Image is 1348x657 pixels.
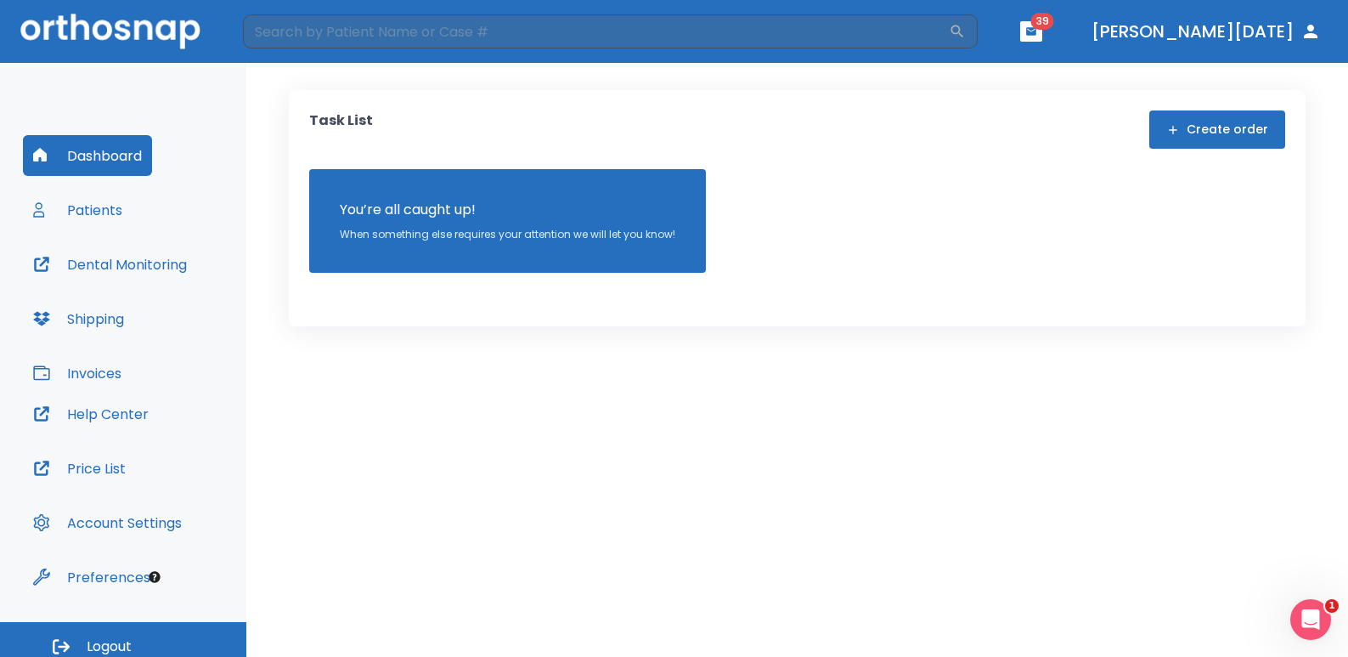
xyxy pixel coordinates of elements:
[23,244,197,285] button: Dental Monitoring
[23,353,132,394] button: Invoices
[20,14,200,48] img: Orthosnap
[1290,599,1331,640] iframe: Intercom live chat
[23,502,192,543] button: Account Settings
[147,569,162,585] div: Tooltip anchor
[309,110,373,149] p: Task List
[1031,13,1054,30] span: 39
[1085,16,1328,47] button: [PERSON_NAME][DATE]
[1325,599,1339,613] span: 1
[23,557,161,598] button: Preferences
[23,190,133,230] button: Patients
[340,227,675,242] p: When something else requires your attention we will let you know!
[23,135,152,176] button: Dashboard
[243,14,949,48] input: Search by Patient Name or Case #
[23,448,136,489] button: Price List
[87,637,132,656] span: Logout
[340,200,675,220] p: You’re all caught up!
[1149,110,1285,149] button: Create order
[23,394,159,434] button: Help Center
[23,298,134,339] button: Shipping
